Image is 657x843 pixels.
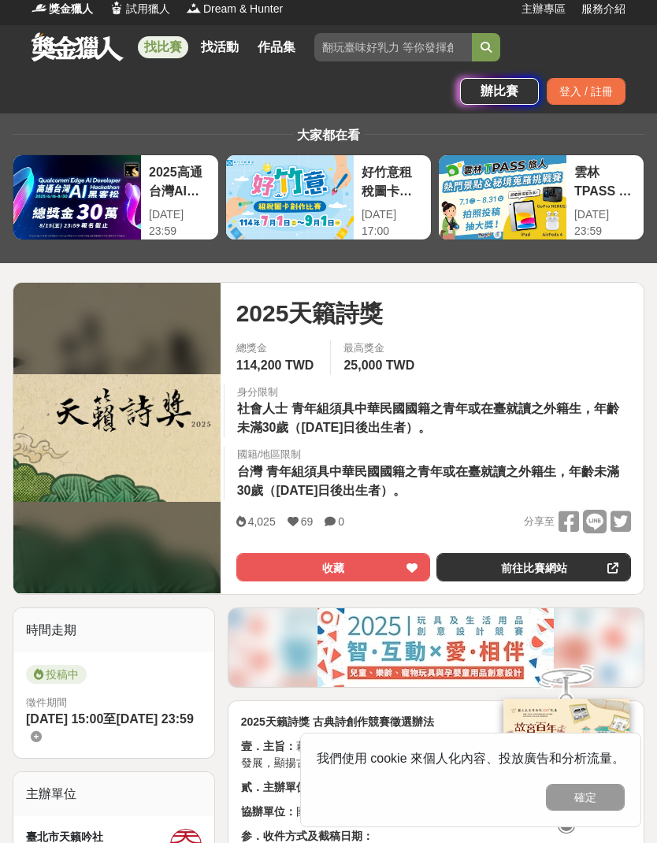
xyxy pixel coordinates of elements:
a: 服務介紹 [581,1,625,17]
img: 968ab78a-c8e5-4181-8f9d-94c24feca916.png [503,699,629,804]
a: 辦比賽 [460,78,539,105]
span: 69 [301,515,314,528]
span: 至 [103,712,116,726]
img: Cover Image [13,374,221,502]
div: 2025高通台灣AI黑客松 [149,163,210,199]
div: 登入 / 註冊 [547,78,625,105]
span: 投稿中 [26,665,87,684]
span: Dream & Hunter [203,1,283,17]
span: 分享至 [524,510,555,533]
a: 2025高通台灣AI黑客松[DATE] 23:59 [13,154,219,240]
a: Logo獎金獵人 [32,1,93,17]
p: 臺北市天籟吟社 [241,779,631,796]
span: 4,025 [248,515,276,528]
a: 主辦專區 [522,1,566,17]
a: 找比賽 [138,36,188,58]
strong: 参．收件方式及截稿日期： [241,830,373,842]
span: 社會人士 [237,402,288,415]
a: 找活動 [195,36,245,58]
span: 試用獵人 [126,1,170,17]
div: [DATE] 23:59 [574,206,636,240]
div: 好竹意租稅圖卡創作比賽 [362,163,423,199]
p: 國立臺灣師範大學國文學系 [241,804,631,820]
span: 我們使用 cookie 來個人化內容、投放廣告和分析流量。 [317,752,625,765]
a: 雲林 TPASS 熱門景點＆秘境蒐羅挑戰賽[DATE] 23:59 [438,154,644,240]
span: 青年組須具中華民國國籍之青年或在臺就讀之外籍生，年齡未滿30歲（[DATE]日後出生者）。 [237,465,619,497]
strong: 貳．主辦單位： [241,781,318,793]
a: 前往比賽網站 [436,553,631,581]
a: 好竹意租稅圖卡創作比賽[DATE] 17:00 [225,154,432,240]
div: 雲林 TPASS 熱門景點＆秘境蒐羅挑戰賽 [574,163,636,199]
button: 收藏 [236,553,431,581]
span: 114,200 TWD [236,358,314,372]
a: Logo試用獵人 [109,1,170,17]
span: [DATE] 23:59 [116,712,193,726]
div: 國籍/地區限制 [237,447,631,462]
a: LogoDream & Hunter [186,1,283,17]
span: 青年組須具中華民國國籍之青年或在臺就讀之外籍生，年齡未滿30歲（[DATE]日後出生者）。 [237,402,619,434]
span: 徵件期間 [26,696,67,708]
div: 時間走期 [13,608,214,652]
button: 確定 [546,784,625,811]
span: 最高獎金 [343,340,418,356]
input: 翻玩臺味好乳力 等你發揮創意！ [314,33,472,61]
p: 藉由古典詩歌創作競賽的方式以提倡古典詩，以促進中華傳統文化之發展，顯揚古典詩之美感。 [241,738,631,771]
span: 大家都在看 [293,128,364,142]
span: 2025天籟詩獎 [236,295,384,331]
span: 總獎金 [236,340,318,356]
strong: 協辦單位： [241,805,296,818]
strong: 壹．主旨： [241,740,296,752]
div: [DATE] 23:59 [149,206,210,240]
span: [DATE] 15:00 [26,712,103,726]
img: f0f3a353-d5c4-4c68-8adc-e2ca44a03694.jpg [317,608,554,687]
span: 台灣 [237,465,262,478]
a: 作品集 [251,36,302,58]
span: 25,000 TWD [343,358,414,372]
div: 主辦單位 [13,772,214,816]
div: 身分限制 [237,384,631,400]
span: 獎金獵人 [49,1,93,17]
span: 0 [338,515,344,528]
strong: 2025天籟詩獎 古典詩創作競賽徵選辦法 [241,715,434,728]
div: [DATE] 17:00 [362,206,423,240]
